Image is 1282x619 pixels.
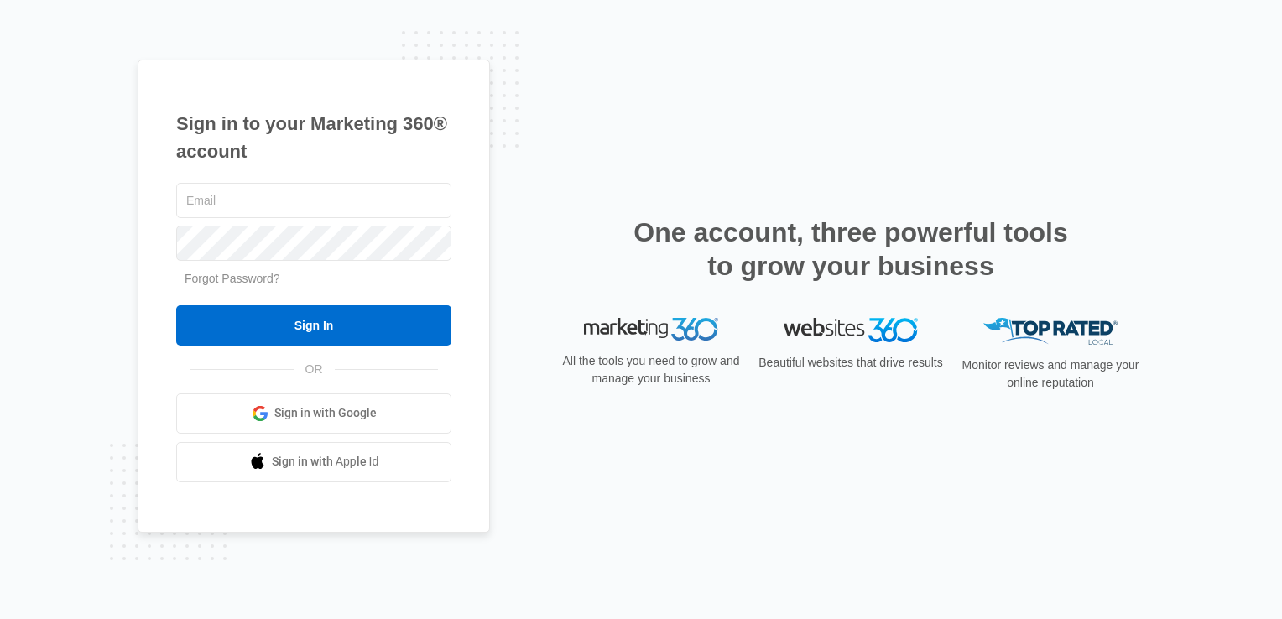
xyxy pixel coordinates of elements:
[176,393,451,434] a: Sign in with Google
[628,216,1073,283] h2: One account, three powerful tools to grow your business
[176,305,451,346] input: Sign In
[176,442,451,482] a: Sign in with Apple Id
[294,361,335,378] span: OR
[176,183,451,218] input: Email
[784,318,918,342] img: Websites 360
[956,356,1144,392] p: Monitor reviews and manage your online reputation
[176,110,451,165] h1: Sign in to your Marketing 360® account
[584,318,718,341] img: Marketing 360
[185,272,280,285] a: Forgot Password?
[272,453,379,471] span: Sign in with Apple Id
[983,318,1118,346] img: Top Rated Local
[274,404,377,422] span: Sign in with Google
[757,354,945,372] p: Beautiful websites that drive results
[557,352,745,388] p: All the tools you need to grow and manage your business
